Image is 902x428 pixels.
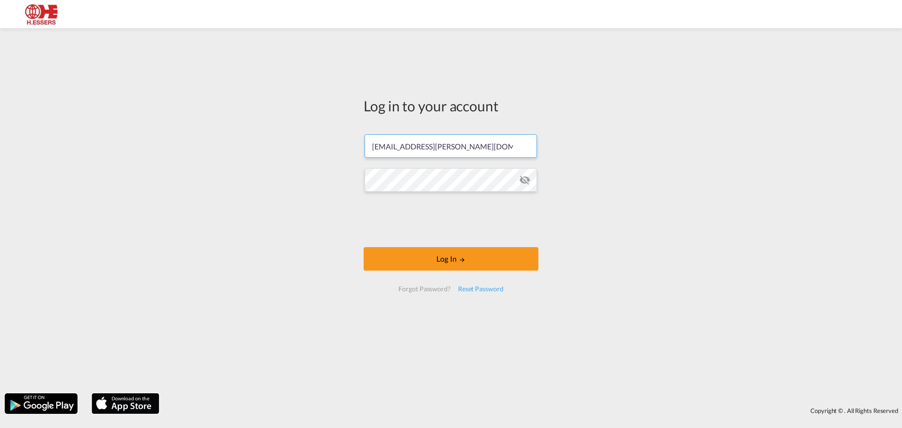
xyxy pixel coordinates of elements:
img: google.png [4,392,78,415]
div: Forgot Password? [395,280,454,297]
md-icon: icon-eye-off [519,174,530,186]
iframe: reCAPTCHA [380,201,522,238]
button: LOGIN [364,247,538,271]
div: Copyright © . All Rights Reserved [164,403,902,419]
div: Reset Password [454,280,507,297]
img: apple.png [91,392,160,415]
div: Log in to your account [364,96,538,116]
input: Enter email/phone number [365,134,537,158]
img: 690005f0ba9d11ee90968bb23dcea500.JPG [14,4,78,25]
